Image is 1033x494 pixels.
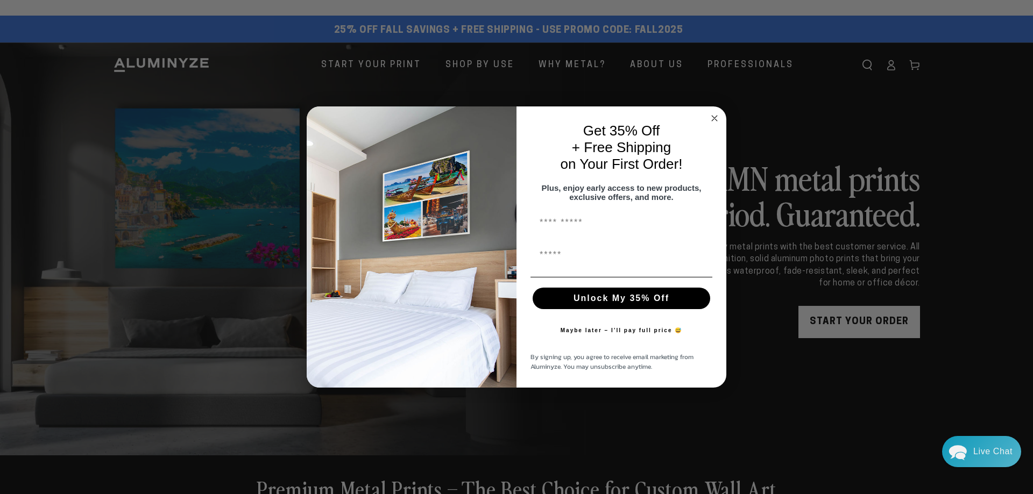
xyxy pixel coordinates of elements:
button: Maybe later – I’ll pay full price 😅 [555,320,688,341]
img: underline [530,277,712,277]
span: Plus, enjoy early access to new products, exclusive offers, and more. [542,183,702,202]
span: Get 35% Off [583,123,660,139]
span: By signing up, you agree to receive email marketing from Aluminyze. You may unsubscribe anytime. [530,352,694,371]
div: Chat widget toggle [942,436,1021,467]
span: on Your First Order! [561,156,683,172]
img: 728e4f65-7e6c-44e2-b7d1-0292a396982f.jpeg [307,106,516,388]
span: + Free Shipping [572,139,671,155]
button: Close dialog [708,112,721,125]
div: Contact Us Directly [973,436,1013,467]
button: Unlock My 35% Off [533,288,710,309]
